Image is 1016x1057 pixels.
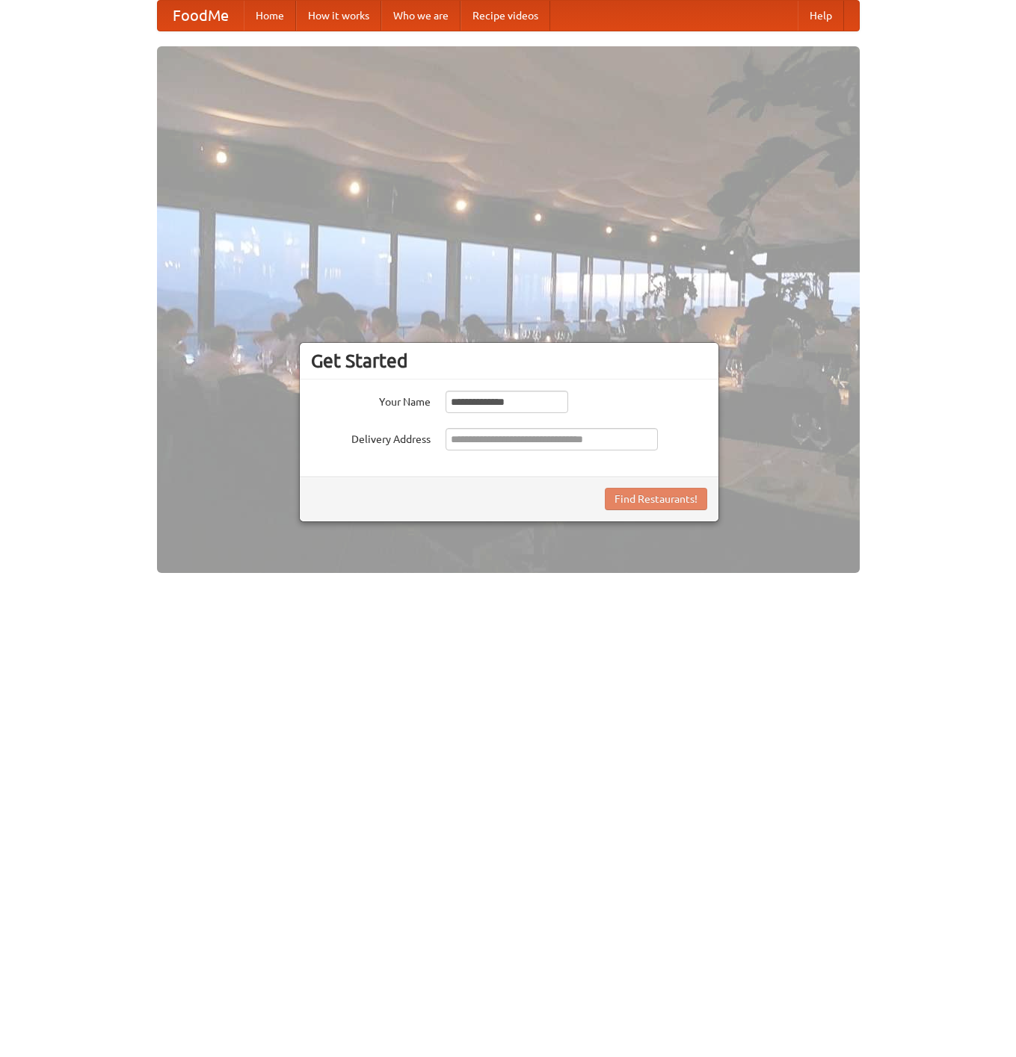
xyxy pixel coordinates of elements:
[244,1,296,31] a: Home
[311,350,707,372] h3: Get Started
[381,1,461,31] a: Who we are
[461,1,550,31] a: Recipe videos
[311,391,431,409] label: Your Name
[798,1,844,31] a: Help
[296,1,381,31] a: How it works
[311,428,431,447] label: Delivery Address
[605,488,707,510] button: Find Restaurants!
[158,1,244,31] a: FoodMe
